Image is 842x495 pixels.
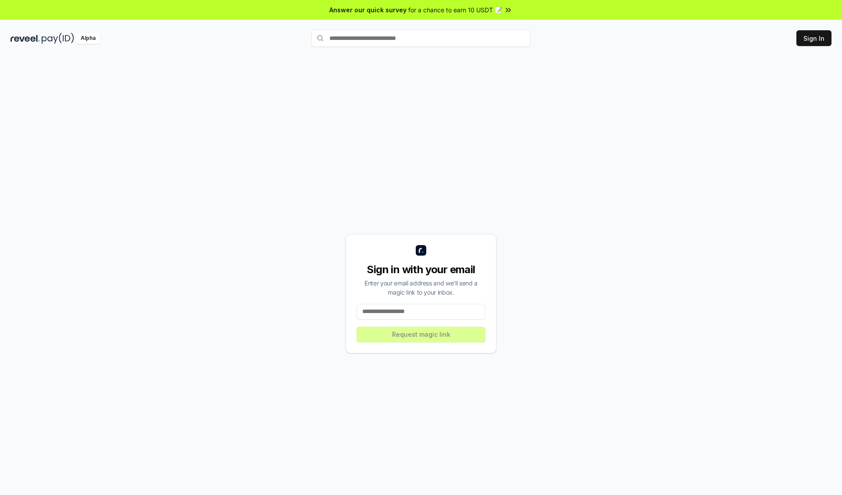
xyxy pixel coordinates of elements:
div: Alpha [76,33,100,44]
div: Sign in with your email [357,263,485,277]
img: pay_id [42,33,74,44]
span: for a chance to earn 10 USDT 📝 [408,5,502,14]
span: Answer our quick survey [329,5,407,14]
div: Enter your email address and we’ll send a magic link to your inbox. [357,278,485,297]
img: logo_small [416,245,426,256]
button: Sign In [796,30,831,46]
img: reveel_dark [11,33,40,44]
